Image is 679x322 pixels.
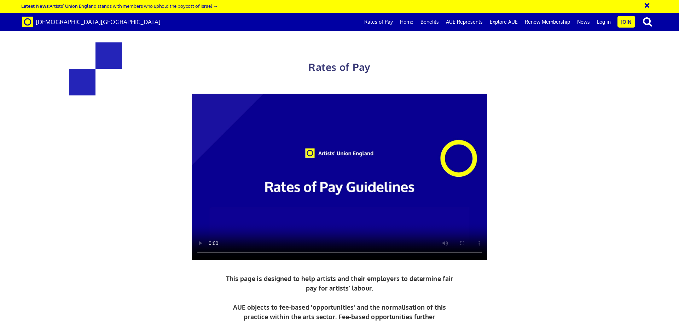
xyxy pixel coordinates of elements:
a: Join [617,16,635,28]
strong: Latest News: [21,3,50,9]
a: Brand [DEMOGRAPHIC_DATA][GEOGRAPHIC_DATA] [17,13,166,31]
span: Rates of Pay [308,61,370,74]
a: AUE Represents [442,13,486,31]
a: Home [396,13,417,31]
a: Latest News:Artists’ Union England stands with members who uphold the boycott of Israel → [21,3,218,9]
span: [DEMOGRAPHIC_DATA][GEOGRAPHIC_DATA] [36,18,161,25]
a: Rates of Pay [361,13,396,31]
a: News [574,13,593,31]
button: search [637,14,658,29]
a: Log in [593,13,614,31]
a: Explore AUE [486,13,521,31]
a: Benefits [417,13,442,31]
a: Renew Membership [521,13,574,31]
